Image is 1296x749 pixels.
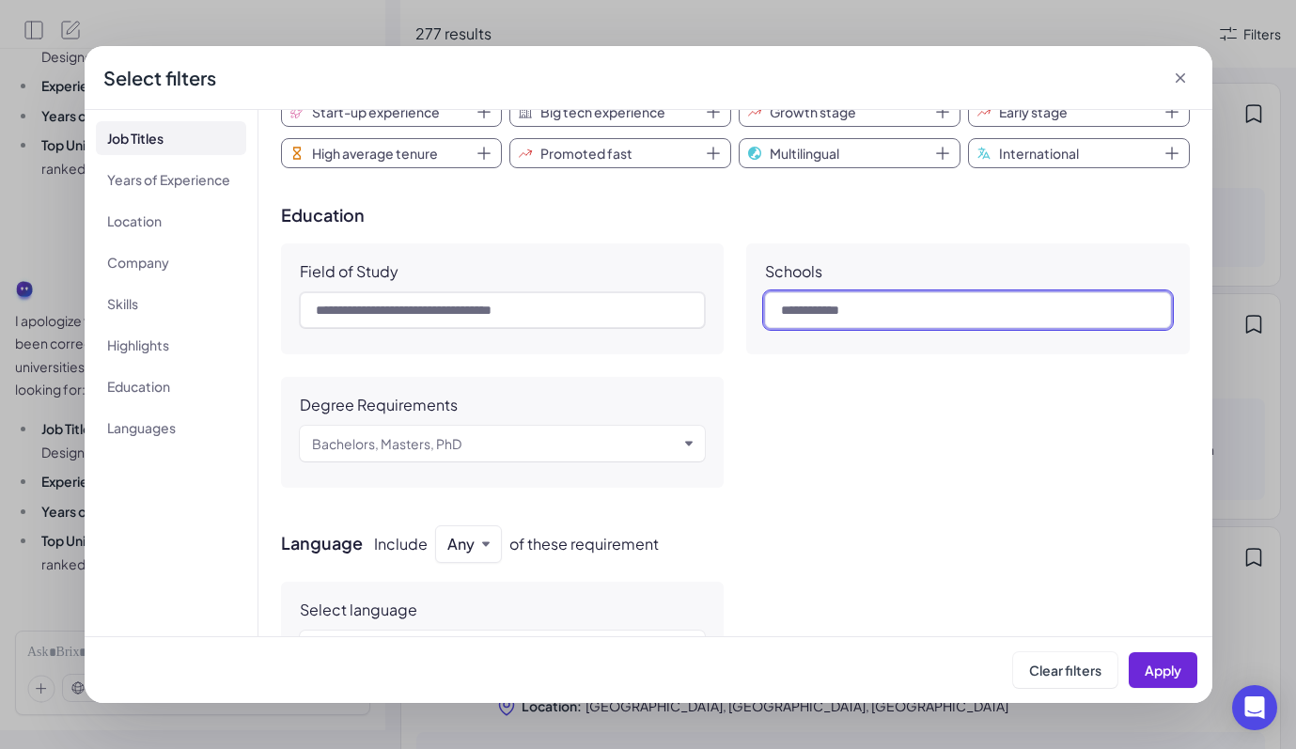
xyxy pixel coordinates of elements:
[765,262,822,281] div: Schools
[312,102,440,121] span: Start-up experience
[999,102,1068,121] span: Early stage
[509,535,659,554] span: of these requirement
[96,328,246,362] li: Highlights
[96,204,246,238] li: Location
[103,65,216,91] div: Select filters
[312,432,461,455] div: Bachelors, Masters, PhD
[447,533,475,555] button: Any
[300,396,458,414] div: Degree Requirements
[968,97,1190,127] button: Early stage
[312,144,438,163] span: High average tenure
[770,144,839,163] span: Multilingual
[540,102,665,121] span: Big tech experience
[999,144,1079,163] span: International
[1129,652,1197,688] button: Apply
[281,97,503,127] button: Start-up experience
[312,432,679,455] button: Bachelors, Masters, PhD
[968,138,1190,168] button: International
[96,245,246,279] li: Company
[374,535,428,554] span: Include
[1145,662,1181,679] span: Apply
[96,369,246,403] li: Education
[1232,685,1277,730] div: Open Intercom Messenger
[96,411,246,445] li: Languages
[509,97,731,127] button: Big tech experience
[739,97,960,127] button: Growth stage
[1013,652,1117,688] button: Clear filters
[540,144,632,163] span: Promoted fast
[96,163,246,196] li: Years of Experience
[281,138,503,168] button: High average tenure
[96,287,246,320] li: Skills
[281,206,1190,225] h3: Education
[509,138,731,168] button: Promoted fast
[770,102,856,121] span: Growth stage
[300,262,398,281] div: Field of Study
[739,138,960,168] button: Multilingual
[281,525,1190,563] h3: Language
[1029,662,1101,679] span: Clear filters
[96,121,246,155] li: Job Titles
[300,601,417,619] div: Select language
